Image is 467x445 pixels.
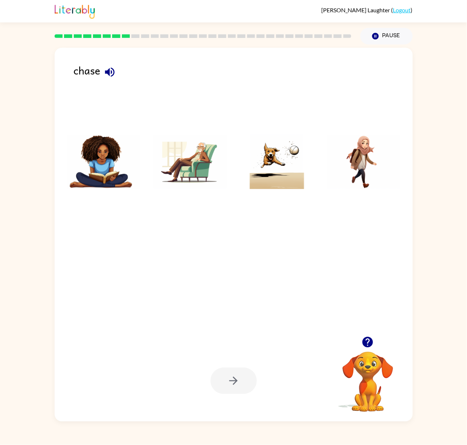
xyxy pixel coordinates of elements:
img: Answer choice 1 [67,135,140,189]
img: Answer choice 3 [241,135,314,189]
span: [PERSON_NAME] Laughter [322,7,391,13]
img: Literably [55,3,95,19]
img: Answer choice 2 [154,135,227,189]
div: ( ) [322,7,413,13]
video: Your browser must support playing .mp4 files to use Literably. Please try using another browser. [332,341,404,413]
button: Pause [360,28,413,44]
div: chase [74,62,413,120]
img: Answer choice 4 [327,135,400,189]
a: Logout [393,7,411,13]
